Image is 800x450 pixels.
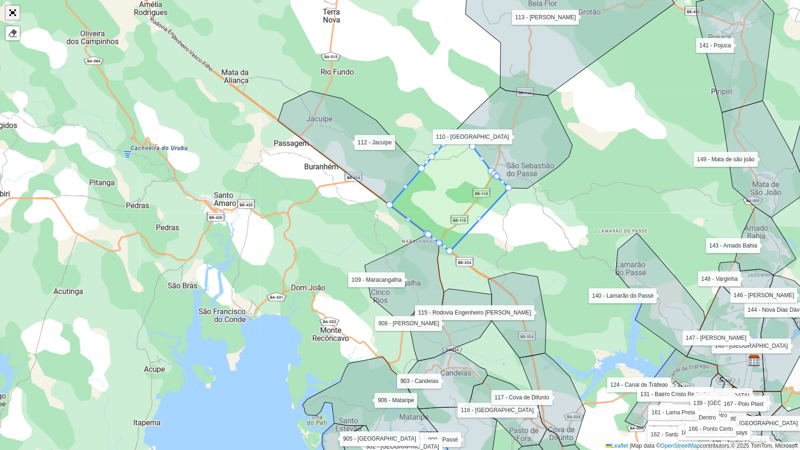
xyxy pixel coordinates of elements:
span: | [629,442,631,449]
a: OpenStreetMap [660,442,700,449]
a: Leaflet [606,442,628,449]
a: Abrir mapa em tela cheia [6,6,20,20]
div: Map data © contributors,© 2025 TomTom, Microsoft [603,442,800,450]
img: Marker [748,354,760,367]
div: Remover camada(s) [6,26,20,40]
